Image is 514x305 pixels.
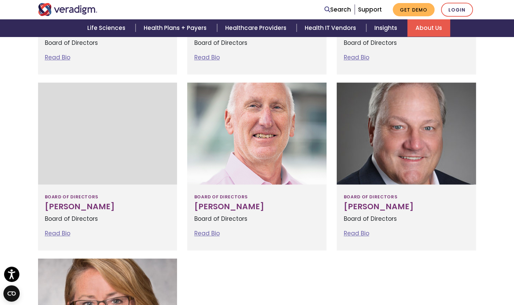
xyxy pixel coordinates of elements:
a: Get Demo [393,3,435,16]
span: Board of Directors [343,191,397,202]
iframe: Drift Chat Widget [384,256,506,297]
p: Board of Directors [194,38,320,48]
p: Board of Directors [343,38,469,48]
a: Healthcare Providers [217,19,297,37]
span: Board of Directors [45,191,98,202]
a: Read Bio [45,229,70,237]
a: Read Bio [194,229,219,237]
a: Read Bio [194,53,219,61]
a: Read Bio [343,229,369,237]
h3: [PERSON_NAME] [45,202,171,212]
button: Open CMP widget [3,285,20,302]
p: Board of Directors [343,214,469,223]
a: Login [441,3,473,17]
a: About Us [407,19,450,37]
p: Board of Directors [194,214,320,223]
span: Board of Directors [194,191,247,202]
a: Search [324,5,351,14]
h3: [PERSON_NAME] [194,202,320,212]
a: Support [358,5,382,14]
a: Life Sciences [79,19,136,37]
a: Insights [366,19,407,37]
a: Health IT Vendors [297,19,366,37]
a: Health Plans + Payers [136,19,217,37]
a: Read Bio [45,53,70,61]
img: Veradigm logo [38,3,98,16]
p: Board of Directors [45,38,171,48]
p: Board of Directors [45,214,171,223]
a: Read Bio [343,53,369,61]
h3: [PERSON_NAME] [343,202,469,212]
